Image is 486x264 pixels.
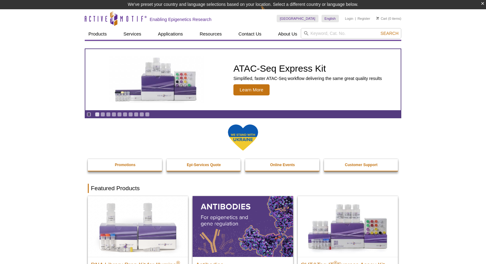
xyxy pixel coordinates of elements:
a: Contact Us [235,28,265,40]
a: Resources [196,28,226,40]
img: DNA Library Prep Kit for Illumina [88,196,188,257]
a: Go to slide 2 [100,112,105,117]
a: Login [345,16,353,21]
a: Go to slide 8 [134,112,139,117]
li: | [355,15,356,22]
a: Go to slide 5 [117,112,122,117]
a: Go to slide 3 [106,112,111,117]
a: Go to slide 4 [112,112,116,117]
a: Register [357,16,370,21]
a: Applications [154,28,187,40]
span: Learn More [233,84,270,95]
button: Search [379,31,400,36]
img: Your Cart [376,17,379,20]
a: Customer Support [324,159,399,171]
a: About Us [275,28,301,40]
a: Services [120,28,145,40]
a: Epi-Services Quote [167,159,241,171]
strong: Epi-Services Quote [187,163,221,167]
h2: Enabling Epigenetics Research [150,17,211,22]
a: ATAC-Seq Express Kit ATAC-Seq Express Kit Simplified, faster ATAC-Seq workflow delivering the sam... [85,49,401,110]
a: Go to slide 9 [139,112,144,117]
article: ATAC-Seq Express Kit [85,49,401,110]
h2: ATAC-Seq Express Kit [233,64,382,73]
img: ATAC-Seq Express Kit [105,56,207,103]
input: Keyword, Cat. No. [301,28,401,39]
img: We Stand With Ukraine [228,124,258,151]
a: Promotions [88,159,163,171]
img: Change Here [261,5,277,19]
a: [GEOGRAPHIC_DATA] [277,15,318,22]
img: CUT&Tag-IT® Express Assay Kit [298,196,398,257]
a: Go to slide 7 [128,112,133,117]
a: Go to slide 6 [123,112,127,117]
a: English [322,15,339,22]
span: Search [381,31,399,36]
p: Simplified, faster ATAC-Seq workflow delivering the same great quality results [233,76,382,81]
h2: Featured Products [88,184,398,193]
a: Go to slide 1 [95,112,100,117]
li: (0 items) [376,15,401,22]
img: All Antibodies [193,196,293,257]
strong: Customer Support [345,163,377,167]
a: Cart [376,16,387,21]
a: Products [85,28,110,40]
a: Go to slide 10 [145,112,150,117]
strong: Promotions [115,163,135,167]
strong: Online Events [270,163,295,167]
a: Toggle autoplay [87,112,91,117]
a: Online Events [245,159,320,171]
